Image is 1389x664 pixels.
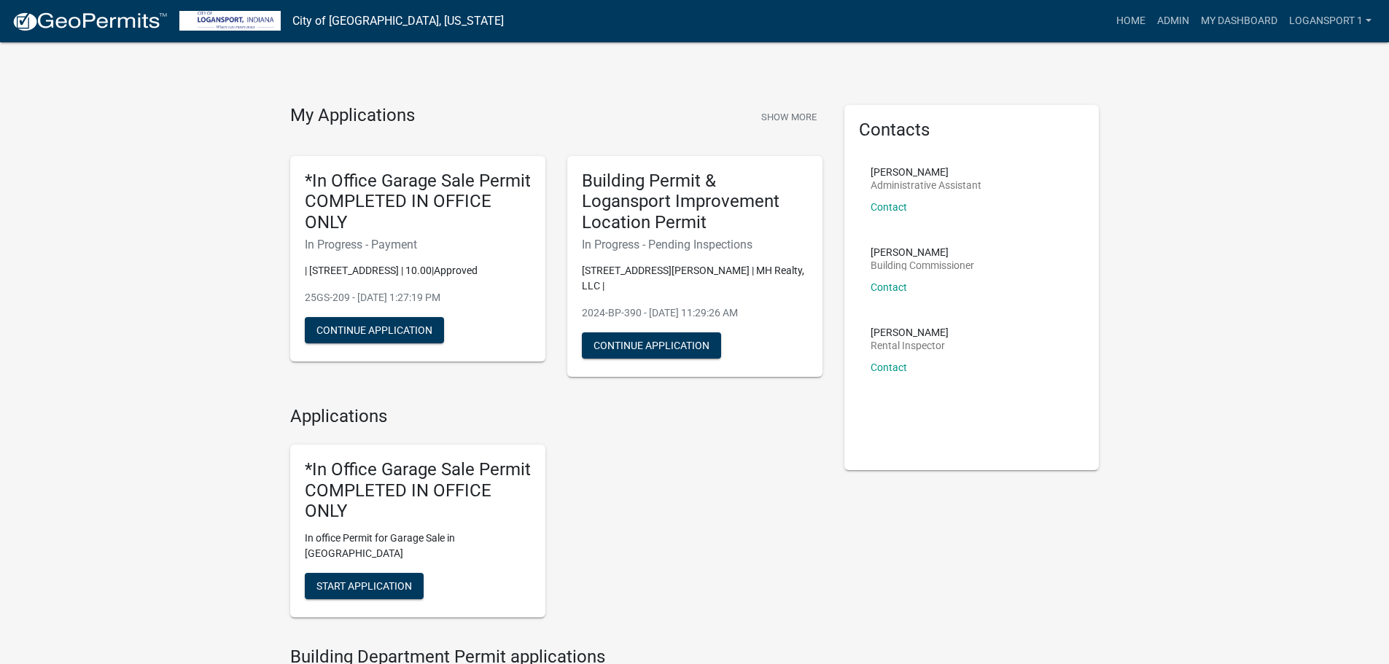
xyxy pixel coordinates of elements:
img: City of Logansport, Indiana [179,11,281,31]
h5: *In Office Garage Sale Permit COMPLETED IN OFFICE ONLY [305,171,531,233]
h5: Contacts [859,120,1085,141]
h6: In Progress - Pending Inspections [582,238,808,251]
a: Admin [1151,7,1195,35]
a: Logansport 1 [1283,7,1377,35]
p: [PERSON_NAME] [871,327,949,337]
p: 25GS-209 - [DATE] 1:27:19 PM [305,290,531,305]
p: [PERSON_NAME] [871,247,974,257]
p: Administrative Assistant [871,180,981,190]
p: 2024-BP-390 - [DATE] 11:29:26 AM [582,305,808,321]
button: Show More [755,105,822,129]
h4: Applications [290,406,822,427]
button: Start Application [305,573,424,599]
button: Continue Application [305,317,444,343]
h6: In Progress - Payment [305,238,531,251]
p: [PERSON_NAME] [871,167,981,177]
h4: My Applications [290,105,415,127]
h5: Building Permit & Logansport Improvement Location Permit [582,171,808,233]
p: In office Permit for Garage Sale in [GEOGRAPHIC_DATA] [305,531,531,561]
p: Building Commissioner [871,260,974,270]
p: | [STREET_ADDRESS] | 10.00|Approved [305,263,531,278]
p: [STREET_ADDRESS][PERSON_NAME] | MH Realty, LLC | [582,263,808,294]
a: My Dashboard [1195,7,1283,35]
span: Start Application [316,580,412,592]
h5: *In Office Garage Sale Permit COMPLETED IN OFFICE ONLY [305,459,531,522]
p: Rental Inspector [871,340,949,351]
a: Home [1110,7,1151,35]
a: Contact [871,281,907,293]
a: City of [GEOGRAPHIC_DATA], [US_STATE] [292,9,504,34]
a: Contact [871,362,907,373]
a: Contact [871,201,907,213]
button: Continue Application [582,332,721,359]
